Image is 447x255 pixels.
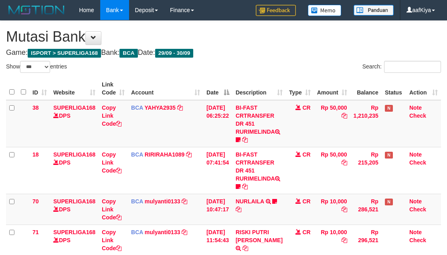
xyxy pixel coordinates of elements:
[32,104,39,111] span: 38
[6,49,441,57] h4: Game: Bank: Date:
[145,198,180,205] a: mulyanti0133
[233,77,286,100] th: Description: activate to sort column ascending
[342,237,347,243] a: Copy Rp 10,000 to clipboard
[350,194,382,225] td: Rp 286,521
[236,206,241,213] a: Copy NURLAILA to clipboard
[102,151,121,174] a: Copy Link Code
[131,151,143,158] span: BCA
[385,105,393,112] span: Has Note
[243,245,248,251] a: Copy RISKI PUTRI RURIAN to clipboard
[182,229,187,235] a: Copy mulyanti0133 to clipboard
[50,100,99,147] td: DPS
[350,100,382,147] td: Rp 1,210,235
[236,229,283,243] a: RISKI PUTRI [PERSON_NAME]
[6,29,441,45] h1: Mutasi Bank
[302,151,310,158] span: CR
[302,198,310,205] span: CR
[32,198,39,205] span: 70
[409,198,422,205] a: Note
[406,77,441,100] th: Action: activate to sort column ascending
[342,159,347,166] a: Copy Rp 50,000 to clipboard
[236,198,264,205] a: NURLAILA
[409,151,422,158] a: Note
[182,198,187,205] a: Copy mulyanti0133 to clipboard
[350,147,382,194] td: Rp 215,205
[256,5,296,16] img: Feedback.jpg
[409,229,422,235] a: Note
[203,77,233,100] th: Date: activate to sort column descending
[6,61,67,73] label: Show entries
[53,151,95,158] a: SUPERLIGA168
[203,194,233,225] td: [DATE] 10:47:17
[102,104,121,127] a: Copy Link Code
[102,229,121,251] a: Copy Link Code
[302,104,310,111] span: CR
[203,100,233,147] td: [DATE] 06:25:22
[177,104,183,111] a: Copy YAHYA2935 to clipboard
[50,194,99,225] td: DPS
[286,77,314,100] th: Type: activate to sort column ascending
[314,194,350,225] td: Rp 10,000
[131,198,143,205] span: BCA
[314,77,350,100] th: Amount: activate to sort column ascending
[50,147,99,194] td: DPS
[409,206,426,213] a: Check
[20,61,50,73] select: Showentries
[203,147,233,194] td: [DATE] 07:41:54
[233,147,286,194] td: BI-FAST CRTRANSFER DR 451 RURIMELINDA
[53,198,95,205] a: SUPERLIGA168
[131,104,143,111] span: BCA
[119,49,138,58] span: BCA
[350,77,382,100] th: Balance
[382,77,406,100] th: Status
[53,229,95,235] a: SUPERLIGA168
[29,77,50,100] th: ID: activate to sort column ascending
[385,152,393,159] span: Has Note
[233,100,286,147] td: BI-FAST CRTRANSFER DR 451 RURIMELINDA
[102,198,121,221] a: Copy Link Code
[6,4,67,16] img: MOTION_logo.png
[50,77,99,100] th: Website: activate to sort column ascending
[384,61,441,73] input: Search:
[186,151,192,158] a: Copy RIRIRAHA1089 to clipboard
[32,229,39,235] span: 71
[314,147,350,194] td: Rp 50,000
[342,112,347,119] a: Copy Rp 50,000 to clipboard
[385,199,393,205] span: Has Note
[314,100,350,147] td: Rp 50,000
[131,229,143,235] span: BCA
[145,104,176,111] a: YAHYA2935
[354,5,394,16] img: panduan.png
[342,206,347,213] a: Copy Rp 10,000 to clipboard
[409,104,422,111] a: Note
[145,229,180,235] a: mulyanti0133
[145,151,185,158] a: RIRIRAHA1089
[32,151,39,158] span: 18
[155,49,194,58] span: 29/09 - 30/09
[409,159,426,166] a: Check
[242,183,248,190] a: Copy BI-FAST CRTRANSFER DR 451 RURIMELINDA to clipboard
[409,112,426,119] a: Check
[242,137,248,143] a: Copy BI-FAST CRTRANSFER DR 451 RURIMELINDA to clipboard
[99,77,128,100] th: Link Code: activate to sort column ascending
[28,49,101,58] span: ISPORT > SUPERLIGA168
[302,229,310,235] span: CR
[128,77,203,100] th: Account: activate to sort column ascending
[53,104,95,111] a: SUPERLIGA168
[409,237,426,243] a: Check
[362,61,441,73] label: Search:
[308,5,342,16] img: Button%20Memo.svg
